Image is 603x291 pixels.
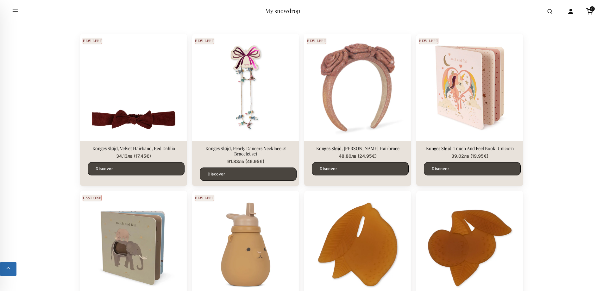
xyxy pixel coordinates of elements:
[351,153,356,159] span: лв
[470,153,488,159] span: ( )
[309,146,406,151] a: Konges Sløjd, [PERSON_NAME] Hairbrace
[564,4,578,18] a: Account
[312,162,409,175] a: Discover Konges Sløjd, Rosie Glitter Hairbrace
[451,153,469,159] span: 39.02
[359,153,375,159] span: 24.95
[265,7,300,15] a: My snowdrop
[239,159,244,164] span: лв
[247,159,262,164] span: 46.95
[472,153,487,159] span: 19.95
[339,153,356,159] span: 48.80
[245,159,264,164] span: ( )
[421,146,518,151] a: Konges Sløjd, Touch And Feel Book, Unicorn
[116,153,133,159] span: 34.13
[6,3,24,20] button: Open menu
[301,31,414,144] img: Konges Sløjd, Rosie Glitter Hairbrace
[200,168,297,181] a: Discover Konges Sløjd, Pearly Dancers Necklace & Bracelet set
[88,162,185,175] a: Discover Konges Sløjd, Velvet Hairband, Red Dahlia
[372,153,375,159] span: €
[424,162,521,175] a: Discover Konges Sløjd, Touch And Feel Book, Unicorn
[358,153,377,159] span: ( )
[590,6,595,11] span: 0
[541,3,559,20] button: Open search
[464,153,469,159] span: лв
[192,34,299,141] img: Konges Sløjd, Pearly Dancers Necklace & Bracelet set
[583,4,597,18] a: Cart
[483,153,487,159] span: €
[197,146,294,157] a: Konges Sløjd, Pearly Dancers Necklace & Bracelet set
[146,153,149,159] span: €
[134,153,151,159] span: ( )
[80,34,187,141] img: Konges Sløjd, Velvet Hairband, Red Dahlia
[259,159,262,164] span: €
[416,34,523,141] img: Konges Sløjd, Touch And Feel Book, Unicorn
[135,153,149,159] span: 17.45
[227,159,244,164] span: 91.83
[128,153,133,159] span: лв
[85,146,182,151] a: Konges Sløjd, Velvet Hairband, Red Dahlia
